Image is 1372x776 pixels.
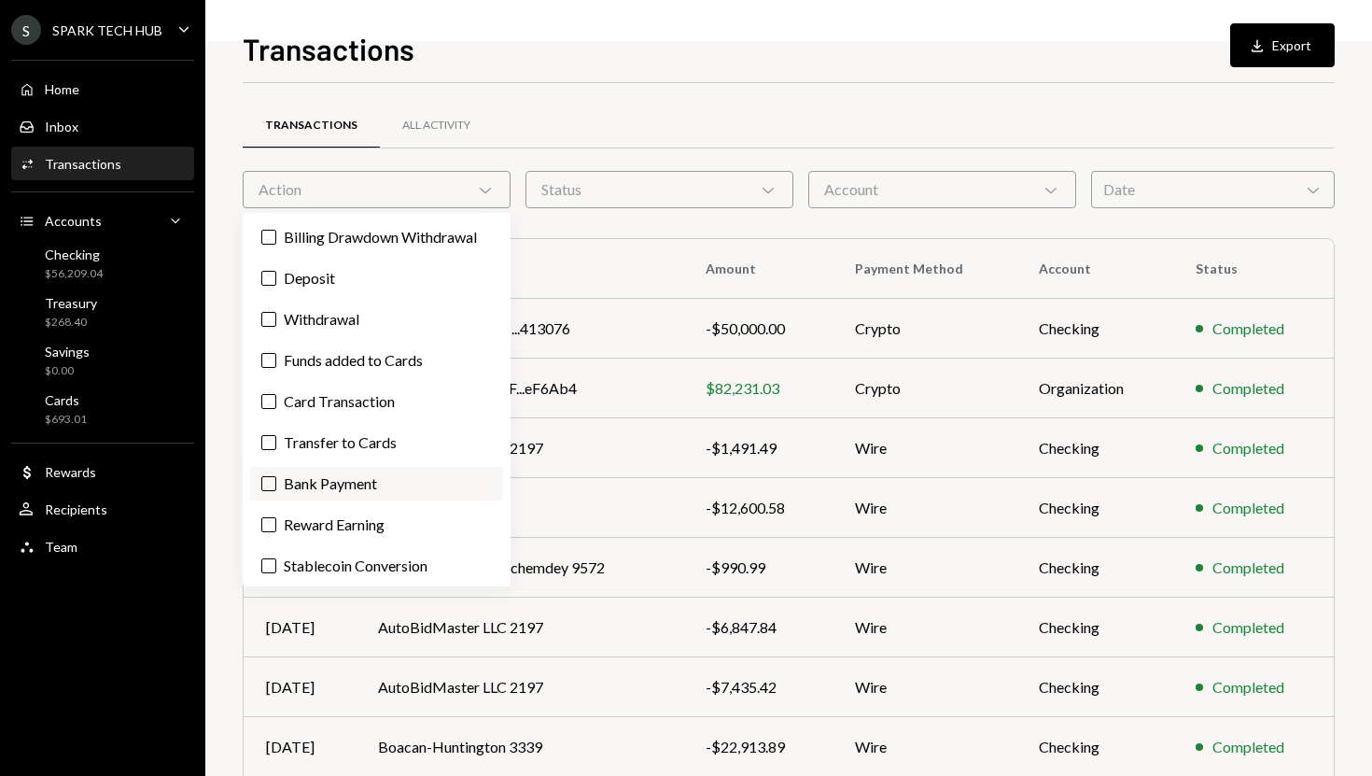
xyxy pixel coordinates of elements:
h1: Transactions [243,30,414,67]
td: Wire [833,598,1016,657]
td: Boacan 9633 [356,478,682,538]
td: Checking [1016,538,1172,598]
div: $56,209.04 [45,266,103,282]
td: Withdraw to 0x02bc...413076 [356,299,682,359]
div: SPARK TECH HUB [52,22,162,38]
label: Bank Payment [250,467,503,501]
div: Team [45,539,77,555]
td: Checking [1016,299,1172,359]
div: Inbox [45,119,78,134]
a: Accounts [11,204,194,237]
div: S [11,15,41,45]
td: Crypto [833,299,1016,359]
div: Completed [1212,317,1284,340]
div: Completed [1212,676,1284,698]
td: Wire [833,478,1016,538]
label: Deposit [250,261,503,295]
td: Crypto [833,359,1016,418]
td: Checking [1016,657,1172,717]
a: Home [11,72,194,106]
div: -$990.99 [706,557,810,579]
div: -$1,491.49 [706,437,810,459]
label: Card Transaction [250,385,503,418]
button: Card Transaction [261,394,276,409]
div: [DATE] [266,676,333,698]
div: Completed [1212,377,1284,400]
div: Date [1091,171,1335,208]
a: Checking$56,209.04 [11,241,194,286]
td: AutoBidMaster LLC 2197 [356,418,682,478]
a: Transactions [11,147,194,180]
div: Home [45,81,79,97]
label: Billing Drawdown Withdrawal [250,220,503,254]
a: Team [11,529,194,563]
th: Payment Method [833,239,1016,299]
button: Reward Earning [261,517,276,532]
div: Transactions [265,118,357,134]
div: $82,231.03 [706,377,810,400]
div: $0.00 [45,363,90,379]
td: Checking [1016,418,1172,478]
th: Status [1173,239,1334,299]
td: AutoBidMaster LLC 2197 [356,657,682,717]
div: Recipients [45,501,107,517]
label: Reward Earning [250,508,503,542]
div: Checking [45,247,103,262]
a: Recipients [11,492,194,526]
button: Billing Drawdown Withdrawal [261,230,276,245]
a: Treasury$268.40 [11,289,194,334]
a: All Activity [380,102,493,149]
div: Cards [45,392,87,408]
a: Inbox [11,109,194,143]
td: Wire [833,657,1016,717]
label: Stablecoin Conversion [250,549,503,583]
div: Rewards [45,464,96,480]
td: [PERSON_NAME] Achemdey 9572 [356,538,682,598]
div: Completed [1212,437,1284,459]
a: Transactions [243,102,380,149]
label: Withdrawal [250,303,503,336]
td: Checking [1016,478,1172,538]
button: Transfer to Cards [261,435,276,450]
button: Funds added to Cards [261,353,276,368]
button: Export [1230,23,1335,67]
div: $268.40 [45,315,97,331]
div: Savings [45,344,90,360]
td: Wire [833,418,1016,478]
div: -$22,913.89 [706,736,810,758]
div: -$6,847.84 [706,616,810,639]
th: To/From [356,239,682,299]
td: AutoBidMaster LLC 2197 [356,598,682,657]
div: [DATE] [266,736,333,758]
button: Deposit [261,271,276,286]
div: Accounts [45,213,102,229]
div: All Activity [402,118,470,134]
div: [DATE] [266,616,333,639]
label: Transfer to Cards [250,426,503,459]
th: Amount [683,239,833,299]
div: Completed [1212,557,1284,579]
div: Status [525,171,793,208]
th: Account [1016,239,1172,299]
label: Funds added to Cards [250,344,503,377]
div: Completed [1212,497,1284,519]
div: -$50,000.00 [706,317,810,340]
div: -$7,435.42 [706,676,810,698]
div: Action [243,171,511,208]
div: $693.01 [45,412,87,428]
td: Organization [1016,359,1172,418]
a: Rewards [11,455,194,488]
a: Savings$0.00 [11,338,194,383]
div: Treasury [45,295,97,311]
button: Bank Payment [261,476,276,491]
td: Deposit from 0xAe4F...eF6Ab4 [356,359,682,418]
td: Wire [833,538,1016,598]
button: Withdrawal [261,312,276,327]
div: Account [808,171,1076,208]
button: Stablecoin Conversion [261,558,276,573]
div: -$12,600.58 [706,497,810,519]
a: Cards$693.01 [11,387,194,431]
div: Completed [1212,736,1284,758]
div: Completed [1212,616,1284,639]
div: Transactions [45,156,121,172]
